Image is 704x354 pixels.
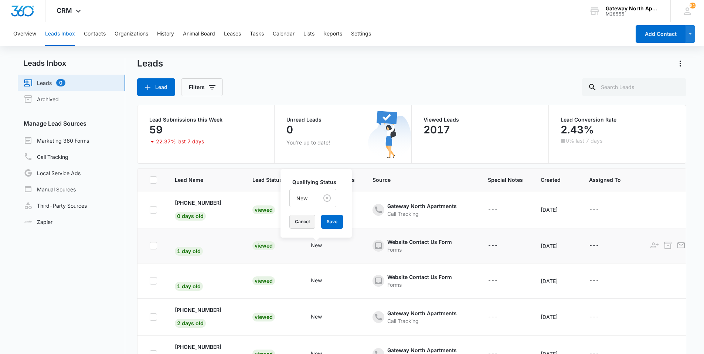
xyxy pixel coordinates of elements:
div: New [311,313,322,320]
div: Gateway North Apartments [387,346,457,354]
input: Search Leads [582,78,686,96]
div: - - Select to Edit Field [589,313,612,321]
div: --- [589,276,599,285]
span: 0 days old [175,212,206,221]
a: Viewed [252,207,275,213]
span: Lead Status [252,176,282,184]
button: Cancel [289,215,315,229]
button: Animal Board [183,22,215,46]
button: Organizations [115,22,148,46]
a: Leads0 [24,78,65,87]
button: Contacts [84,22,106,46]
div: - - Select to Edit Field [488,205,511,214]
span: 2 days old [175,319,206,328]
a: 1 day old [175,283,203,289]
div: --- [589,241,599,250]
span: Special Notes [488,176,523,184]
a: Viewed [252,242,275,249]
div: - - Select to Edit Field [373,202,470,218]
a: Manual Sources [24,185,76,194]
button: Lead [137,78,175,96]
button: Leads Inbox [45,22,75,46]
p: [PHONE_NUMBER] [175,199,221,207]
a: Local Service Ads [24,169,81,177]
p: 2.43% [561,124,594,136]
a: [PHONE_NUMBER]2 days old [175,306,221,326]
button: Calendar [273,22,295,46]
button: Save [321,215,343,229]
div: Gateway North Apartments [387,202,457,210]
div: - - Select to Edit Field [175,277,216,291]
div: New [311,276,322,284]
button: Lists [303,22,314,46]
div: - - Select to Edit Field [311,276,335,285]
div: --- [589,205,599,214]
div: - - Select to Edit Field [488,241,511,250]
h2: Leads Inbox [18,58,125,69]
p: 0% last 7 days [566,138,602,143]
div: notifications count [690,3,696,8]
p: [PHONE_NUMBER] [175,306,221,314]
p: 2017 [424,124,450,136]
span: CRM [57,7,72,14]
div: --- [488,313,498,321]
p: [PHONE_NUMBER] [175,343,221,351]
div: Forms [387,246,452,253]
p: Viewed Leads [424,117,537,122]
p: Lead Submissions this Week [149,117,262,122]
button: Archive [663,240,673,251]
div: Viewed [252,276,275,285]
button: Clear [321,192,333,204]
button: Leases [224,22,241,46]
span: Created [541,176,561,184]
a: [PHONE_NUMBER]0 days old [175,199,221,219]
button: Reports [323,22,342,46]
h3: Manage Lead Sources [18,119,125,128]
div: - - Select to Edit Field [373,309,470,325]
div: - - Select to Edit Field [488,276,511,285]
div: Viewed [252,241,275,250]
div: [DATE] [541,206,571,214]
a: Marketing 360 Forms [24,136,89,145]
a: Viewed [252,278,275,284]
a: Archived [24,95,59,103]
div: - - Select to Edit Field [589,241,612,250]
div: - - Select to Edit Field [488,313,511,321]
p: 22.37% last 7 days [156,139,204,144]
span: Lead Name [175,176,224,184]
div: Viewed [252,205,275,214]
p: Lead Conversion Rate [561,117,674,122]
button: Add Contact [636,25,686,43]
div: - - Select to Edit Field [589,205,612,214]
div: [DATE] [541,277,571,285]
p: Unread Leads [286,117,399,122]
div: Forms [387,281,452,289]
p: 0 [286,124,293,136]
div: Gateway North Apartments [387,309,457,317]
div: - - Select to Edit Field [589,276,612,285]
div: - - Select to Edit Field [373,273,465,289]
button: Actions [674,58,686,69]
div: Call Tracking [387,317,457,325]
div: Call Tracking [387,210,457,218]
button: Tasks [250,22,264,46]
div: - - Select to Edit Field [373,238,465,253]
div: --- [488,276,498,285]
button: Overview [13,22,36,46]
a: 1 day old [175,248,203,254]
div: - - Select to Edit Field [175,199,235,221]
button: Settings [351,22,371,46]
div: [DATE] [541,242,571,250]
div: [DATE] [541,313,571,321]
p: You’re up to date! [286,139,399,146]
button: Add as Contact [649,240,660,251]
span: 51 [690,3,696,8]
div: Viewed [252,313,275,321]
div: - - Select to Edit Field [311,313,335,321]
div: Website Contact Us Form [387,273,452,281]
p: 59 [149,124,163,136]
button: History [157,22,174,46]
div: - - Select to Edit Field [175,242,216,256]
a: Zapier [24,218,52,226]
span: 1 day old [175,282,203,291]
